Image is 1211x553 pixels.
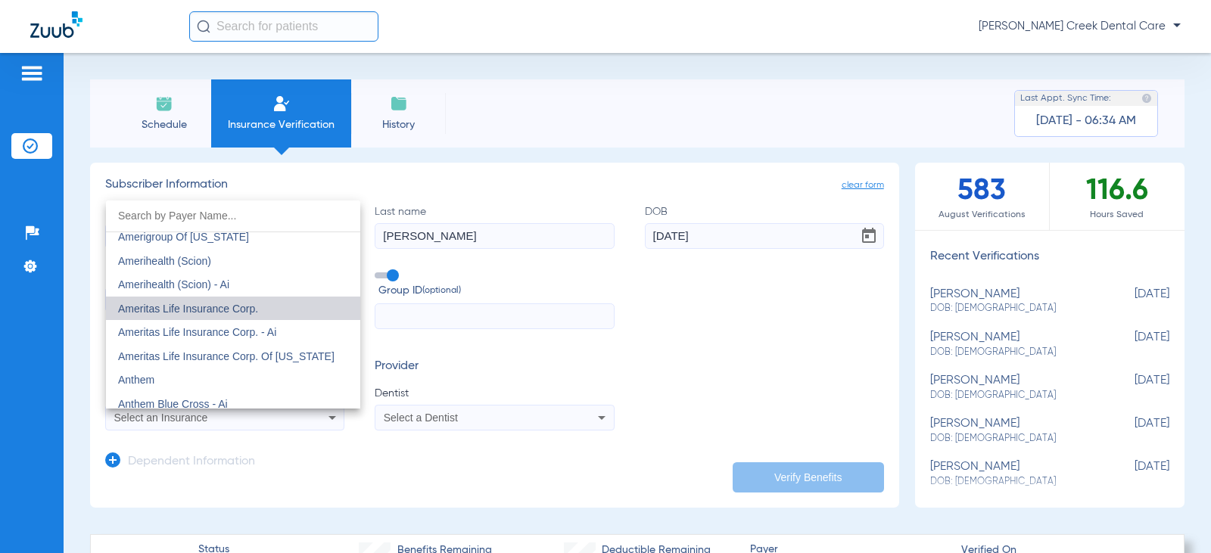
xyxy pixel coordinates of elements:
[118,326,276,338] span: Ameritas Life Insurance Corp. - Ai
[118,350,335,362] span: Ameritas Life Insurance Corp. Of [US_STATE]
[118,374,154,386] span: Anthem
[118,231,249,243] span: Amerigroup Of [US_STATE]
[118,255,211,267] span: Amerihealth (Scion)
[118,303,258,315] span: Ameritas Life Insurance Corp.
[118,398,228,410] span: Anthem Blue Cross - Ai
[118,278,229,290] span: Amerihealth (Scion) - Ai
[106,200,360,231] input: dropdown search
